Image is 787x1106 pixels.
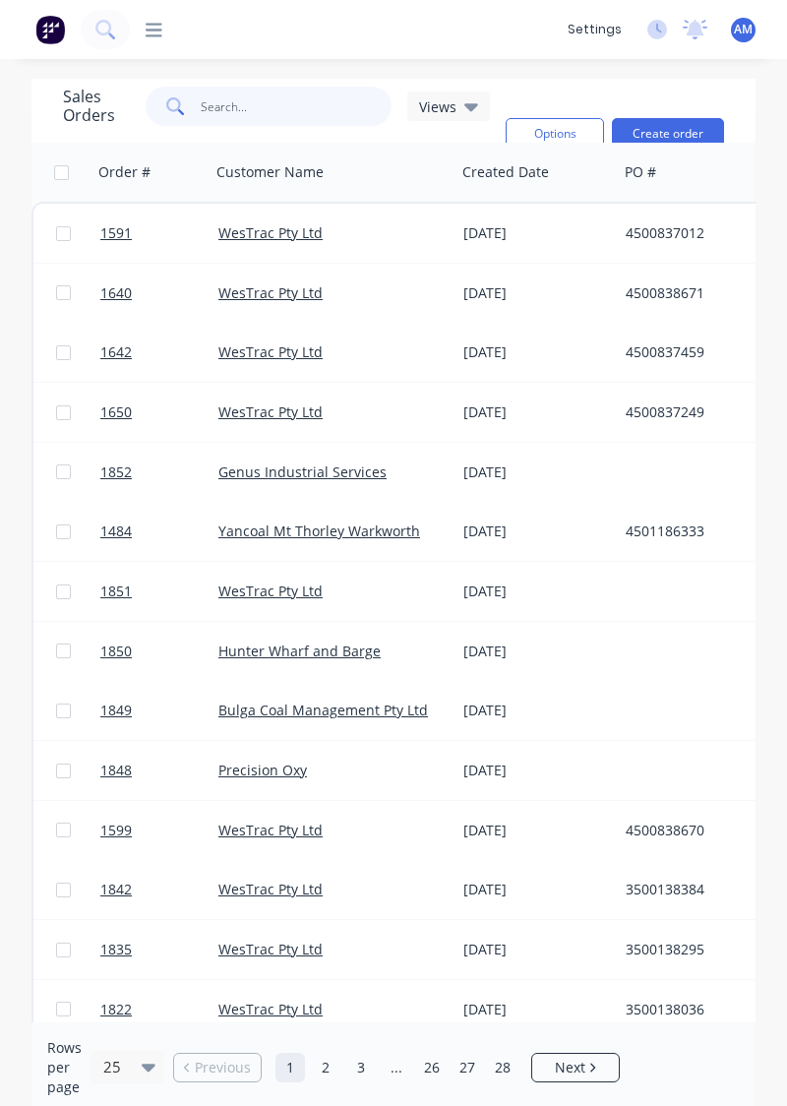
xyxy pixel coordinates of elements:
[463,761,610,780] div: [DATE]
[275,1053,305,1082] a: Page 1 is your current page
[35,15,65,44] img: Factory
[100,323,218,382] a: 1642
[462,162,549,182] div: Created Date
[612,118,724,150] button: Create order
[100,821,132,840] span: 1599
[218,701,428,719] a: Bulga Coal Management Pty Ltd
[419,96,456,117] span: Views
[463,1000,610,1019] div: [DATE]
[100,462,132,482] span: 1852
[100,402,132,422] span: 1650
[218,940,323,958] a: WesTrac Pty Ltd
[100,264,218,323] a: 1640
[174,1058,261,1077] a: Previous page
[218,582,323,600] a: WesTrac Pty Ltd
[216,162,324,182] div: Customer Name
[100,443,218,502] a: 1852
[218,223,323,242] a: WesTrac Pty Ltd
[463,880,610,899] div: [DATE]
[100,980,218,1039] a: 1822
[195,1058,251,1077] span: Previous
[218,462,387,481] a: Genus Industrial Services
[453,1053,482,1082] a: Page 27
[100,522,132,541] span: 1484
[100,1000,132,1019] span: 1822
[555,1058,585,1077] span: Next
[100,622,218,681] a: 1850
[100,741,218,800] a: 1848
[100,283,132,303] span: 1640
[100,204,218,263] a: 1591
[47,1038,82,1097] span: Rows per page
[463,821,610,840] div: [DATE]
[463,642,610,661] div: [DATE]
[417,1053,447,1082] a: Page 26
[218,642,381,660] a: Hunter Wharf and Barge
[218,1000,323,1018] a: WesTrac Pty Ltd
[201,87,393,126] input: Search...
[463,582,610,601] div: [DATE]
[218,761,307,779] a: Precision Oxy
[463,342,610,362] div: [DATE]
[218,821,323,839] a: WesTrac Pty Ltd
[625,162,656,182] div: PO #
[382,1053,411,1082] a: Jump forward
[463,940,610,959] div: [DATE]
[100,502,218,561] a: 1484
[463,402,610,422] div: [DATE]
[506,118,604,150] button: Options
[463,522,610,541] div: [DATE]
[218,402,323,421] a: WesTrac Pty Ltd
[463,462,610,482] div: [DATE]
[532,1058,619,1077] a: Next page
[218,880,323,898] a: WesTrac Pty Ltd
[218,342,323,361] a: WesTrac Pty Ltd
[100,582,132,601] span: 1851
[100,383,218,442] a: 1650
[100,342,132,362] span: 1642
[100,701,132,720] span: 1849
[311,1053,340,1082] a: Page 2
[63,88,130,125] h1: Sales Orders
[100,562,218,621] a: 1851
[463,283,610,303] div: [DATE]
[463,223,610,243] div: [DATE]
[463,701,610,720] div: [DATE]
[218,283,323,302] a: WesTrac Pty Ltd
[100,681,218,740] a: 1849
[100,940,132,959] span: 1835
[165,1053,628,1082] ul: Pagination
[100,223,132,243] span: 1591
[346,1053,376,1082] a: Page 3
[100,642,132,661] span: 1850
[100,761,132,780] span: 1848
[488,1053,517,1082] a: Page 28
[98,162,151,182] div: Order #
[100,880,132,899] span: 1842
[734,21,753,38] span: AM
[558,15,632,44] div: settings
[100,801,218,860] a: 1599
[218,522,420,540] a: Yancoal Mt Thorley Warkworth
[100,860,218,919] a: 1842
[100,920,218,979] a: 1835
